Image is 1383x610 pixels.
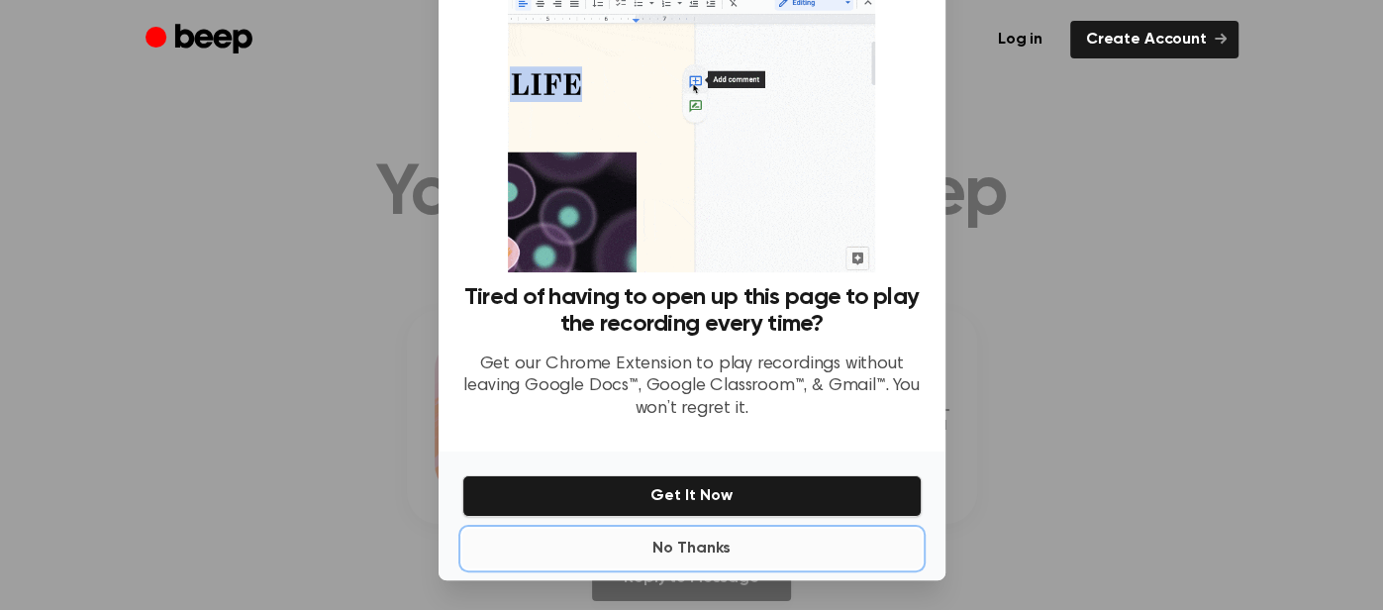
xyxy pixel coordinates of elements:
h3: Tired of having to open up this page to play the recording every time? [462,284,922,338]
p: Get our Chrome Extension to play recordings without leaving Google Docs™, Google Classroom™, & Gm... [462,354,922,421]
a: Beep [146,21,257,59]
button: No Thanks [462,529,922,568]
button: Get It Now [462,475,922,517]
a: Create Account [1070,21,1238,58]
a: Log in [982,21,1058,58]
